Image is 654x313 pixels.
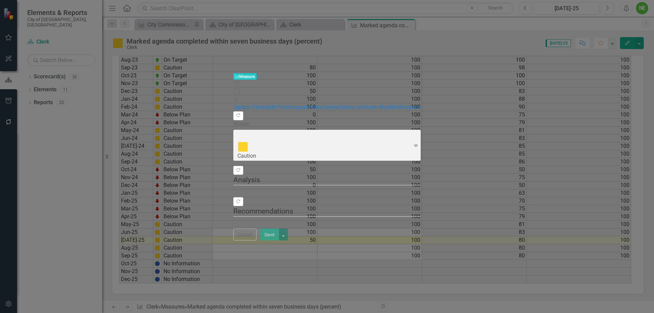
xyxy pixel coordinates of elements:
[233,229,256,240] button: Cancel
[338,104,354,110] a: Charts
[233,206,421,217] legend: Recommendations
[233,175,421,185] legend: Analysis
[292,104,323,110] a: Update Data
[267,104,292,110] a: Edit Fields
[390,104,421,110] a: Notifications
[367,104,390,110] a: Link Map
[260,229,279,240] button: Save
[233,120,421,128] label: Status
[233,104,267,110] a: Update Fields
[354,104,367,110] a: Links
[233,73,256,80] span: Measure
[323,104,338,110] a: Series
